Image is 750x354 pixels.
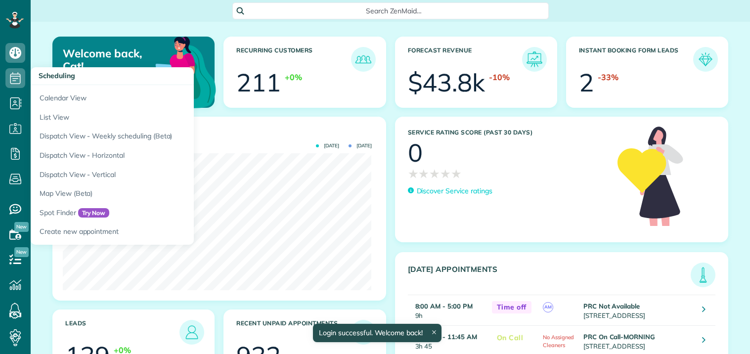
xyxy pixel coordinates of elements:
[316,143,339,148] span: [DATE]
[415,302,473,310] strong: 8:00 AM - 5:00 PM
[408,140,423,165] div: 0
[313,324,441,342] div: Login successful. Welcome back!
[31,165,278,184] a: Dispatch View - Vertical
[408,295,487,326] td: 9h
[489,72,510,83] div: -10%
[451,165,462,182] span: ★
[31,108,278,127] a: List View
[39,71,75,80] span: Scheduling
[31,146,278,165] a: Dispatch View - Horizontal
[31,203,278,222] a: Spot FinderTry Now
[31,85,278,108] a: Calendar View
[598,72,618,83] div: -33%
[543,302,553,312] span: AM
[429,165,440,182] span: ★
[182,322,202,342] img: icon_leads-1bed01f49abd5b7fead27621c3d59655bb73ed531f8eeb49469d10e621d6b896.png
[236,70,281,95] div: 211
[14,247,29,257] span: New
[408,129,608,136] h3: Service Rating score (past 30 days)
[415,333,477,341] strong: 8:00 AM - 11:45 AM
[418,165,429,182] span: ★
[31,127,278,146] a: Dispatch View - Weekly scheduling (Beta)
[525,49,544,69] img: icon_forecast_revenue-8c13a41c7ed35a8dcfafea3cbb826a0462acb37728057bba2d056411b612bbbe.png
[408,265,691,287] h3: [DATE] Appointments
[353,49,373,69] img: icon_recurring_customers-cf858462ba22bcd05b5a5880d41d6543d210077de5bb9ebc9590e49fd87d84ed.png
[65,320,179,345] h3: Leads
[31,184,278,203] a: Map View (Beta)
[579,47,693,72] h3: Instant Booking Form Leads
[408,186,492,196] a: Discover Service ratings
[353,322,373,342] img: icon_unpaid_appointments-47b8ce3997adf2238b356f14209ab4cced10bd1f174958f3ca8f1d0dd7fffeee.png
[78,208,110,218] span: Try Now
[236,47,351,72] h3: Recurring Customers
[31,222,278,245] a: Create new appointment
[65,130,376,138] h3: Actual Revenue this month
[440,165,451,182] span: ★
[63,47,162,73] p: Welcome back, Cat!
[408,165,419,182] span: ★
[583,333,655,341] strong: PRC On Call-MORNING
[696,49,715,69] img: icon_form_leads-04211a6a04a5b2264e4ee56bc0799ec3eb69b7e499cbb523a139df1d13a81ae0.png
[579,70,594,95] div: 2
[417,186,492,196] p: Discover Service ratings
[236,320,351,345] h3: Recent unpaid appointments
[349,143,372,148] span: [DATE]
[543,334,574,349] span: No Assigned Cleaners
[14,222,29,232] span: New
[492,332,529,344] span: On Call
[408,70,485,95] div: $43.8k
[285,72,302,83] div: +0%
[408,47,522,72] h3: Forecast Revenue
[122,25,218,121] img: dashboard_welcome-42a62b7d889689a78055ac9021e634bf52bae3f8056760290aed330b23ab8690.png
[693,265,713,285] img: icon_todays_appointments-901f7ab196bb0bea1936b74009e4eb5ffbc2d2711fa7634e0d609ed5ef32b18b.png
[492,301,531,313] span: Time off
[581,295,695,326] td: [STREET_ADDRESS]
[583,302,640,310] strong: PRC Not Available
